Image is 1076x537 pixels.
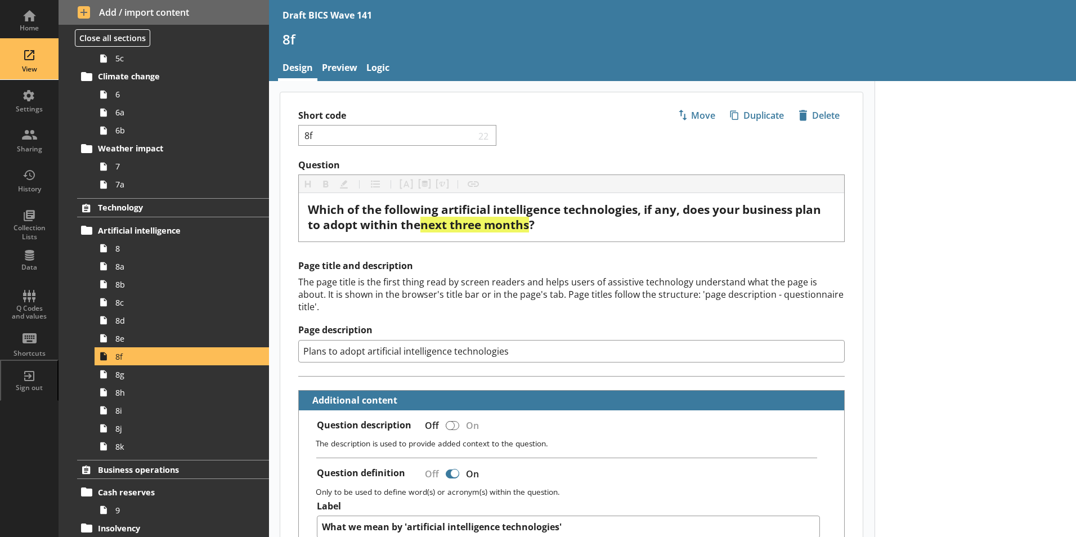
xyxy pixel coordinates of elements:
[77,140,269,158] a: Weather impact
[10,349,49,358] div: Shortcuts
[303,391,400,410] button: Additional content
[95,122,269,140] a: 6b
[283,9,372,21] div: Draft BICS Wave 141
[317,57,362,81] a: Preview
[316,438,836,449] p: The description is used to provide added context to the question.
[95,104,269,122] a: 6a
[283,30,1062,48] h1: 8f
[95,419,269,437] a: 8j
[115,505,240,516] span: 9
[78,6,250,19] span: Add / import content
[673,106,720,124] span: Move
[115,125,240,136] span: 6b
[95,311,269,329] a: 8d
[10,24,49,33] div: Home
[95,501,269,519] a: 9
[95,347,269,365] a: 8f
[10,383,49,392] div: Sign out
[298,324,845,336] label: Page description
[10,223,49,241] div: Collection Lists
[98,464,236,475] span: Business operations
[77,198,269,217] a: Technology
[10,263,49,272] div: Data
[59,198,269,455] li: TechnologyArtificial intelligence88a8b8c8d8e8f8g8h8i8j8k
[115,107,240,118] span: 6a
[115,243,240,254] span: 8
[476,130,492,141] span: 22
[10,105,49,114] div: Settings
[95,329,269,347] a: 8e
[115,387,240,398] span: 8h
[115,261,240,272] span: 8a
[98,523,236,534] span: Insolvency
[115,423,240,434] span: 8j
[98,202,236,213] span: Technology
[115,315,240,326] span: 8d
[794,106,844,124] span: Delete
[298,110,572,122] label: Short code
[115,297,240,308] span: 8c
[298,260,845,272] h2: Page title and description
[95,86,269,104] a: 6
[115,179,240,190] span: 7a
[308,202,835,232] div: Question
[115,405,240,416] span: 8i
[529,217,535,232] span: ?
[98,487,236,498] span: Cash reserves
[298,159,845,171] label: Question
[95,257,269,275] a: 8a
[98,143,236,154] span: Weather impact
[10,305,49,321] div: Q Codes and values
[725,106,788,124] span: Duplicate
[10,65,49,74] div: View
[98,71,236,82] span: Climate change
[362,57,394,81] a: Logic
[316,486,836,497] p: Only to be used to define word(s) or acronym(s) within the question.
[95,293,269,311] a: 8c
[115,333,240,344] span: 8e
[95,158,269,176] a: 7
[115,53,240,64] span: 5c
[77,483,269,501] a: Cash reserves
[115,279,240,290] span: 8b
[461,464,488,484] div: On
[115,161,240,172] span: 7
[461,415,488,435] div: On
[75,29,150,47] button: Close all sections
[95,383,269,401] a: 8h
[317,500,821,512] label: Label
[77,68,269,86] a: Climate change
[77,221,269,239] a: Artificial intelligence
[77,460,269,479] a: Business operations
[317,467,405,479] label: Question definition
[95,176,269,194] a: 7a
[82,221,269,455] li: Artificial intelligence88a8b8c8d8e8f8g8h8i8j8k
[416,464,443,484] div: Off
[95,365,269,383] a: 8g
[317,419,411,431] label: Question description
[98,225,236,236] span: Artificial intelligence
[82,68,269,140] li: Climate change66a6b
[420,217,529,232] span: next three months
[793,106,845,125] button: Delete
[77,519,269,537] a: Insolvency
[95,275,269,293] a: 8b
[672,106,720,125] button: Move
[725,106,789,125] button: Duplicate
[95,50,269,68] a: 5c
[115,351,240,362] span: 8f
[115,441,240,452] span: 8k
[115,369,240,380] span: 8g
[95,437,269,455] a: 8k
[82,483,269,519] li: Cash reserves9
[298,276,845,313] div: The page title is the first thing read by screen readers and helps users of assistive technology ...
[308,202,824,232] span: Which of the following artificial intelligence technologies, if any, does your business plan to a...
[95,401,269,419] a: 8i
[95,239,269,257] a: 8
[416,415,443,435] div: Off
[278,57,317,81] a: Design
[10,185,49,194] div: History
[10,145,49,154] div: Sharing
[115,89,240,100] span: 6
[82,140,269,194] li: Weather impact77a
